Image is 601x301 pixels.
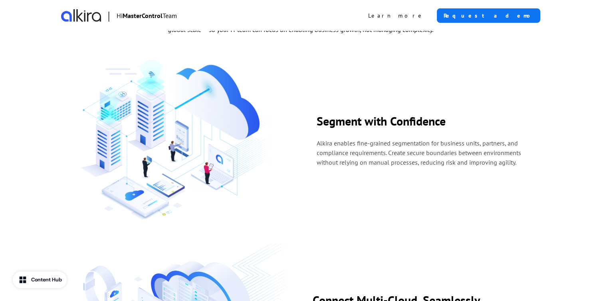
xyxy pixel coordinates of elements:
[31,276,62,284] div: Content Hub
[107,8,110,23] span: |
[317,138,526,167] p: Alkira enables fine-grained segmentation for business units, partners, and compliance requirement...
[362,8,430,23] a: Learn more
[123,12,163,20] strong: MasterControl
[437,8,540,23] a: Request a demo
[317,113,446,129] strong: Segment with Confidence
[13,271,67,288] button: Content Hub
[117,11,177,20] p: Hi Team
